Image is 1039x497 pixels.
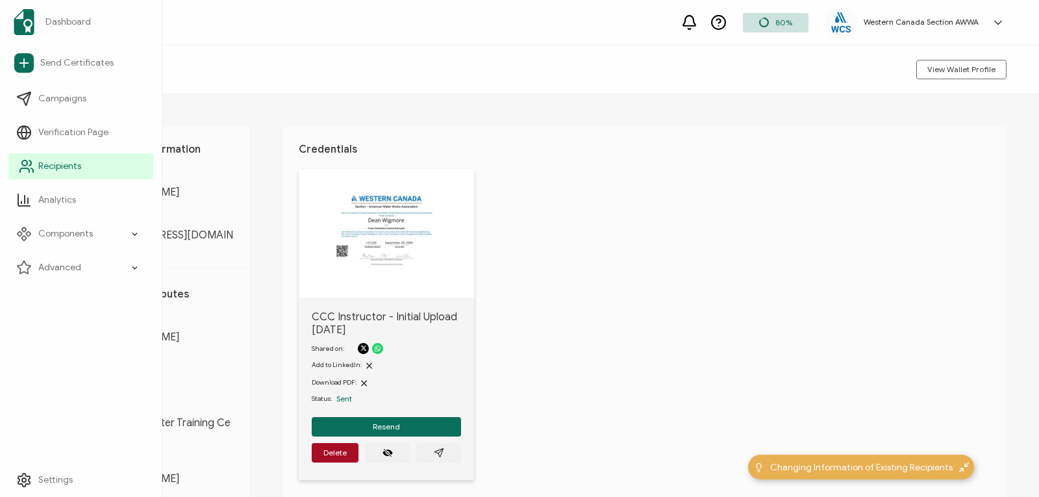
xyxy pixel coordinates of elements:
[775,18,792,27] span: 80%
[959,463,969,472] img: minimize-icon.svg
[97,416,234,442] span: Backflow Tester Training Center
[312,361,362,369] span: Add to LinkedIn:
[312,394,332,404] span: Status:
[38,474,73,487] span: Settings
[864,18,979,27] h5: Western Canada Section AWWA
[312,417,461,437] button: Resend
[38,261,81,274] span: Advanced
[97,143,234,156] h1: Personal Information
[312,311,461,337] span: CCC Instructor - Initial Upload [DATE]
[8,467,153,493] a: Settings
[323,449,347,457] span: Delete
[299,143,990,156] h1: Credentials
[373,423,400,431] span: Resend
[770,461,953,474] span: Changing Information of Existing Recipients
[8,86,153,112] a: Campaigns
[40,57,114,70] span: Send Certificates
[8,4,153,40] a: Dashboard
[97,374,234,387] span: Wigmore
[8,153,153,179] a: Recipients
[336,394,352,403] span: Sent
[38,194,76,207] span: Analytics
[927,66,995,73] span: View Wallet Profile
[97,331,234,344] span: [PERSON_NAME]
[434,448,444,458] ion-icon: paper plane outline
[97,212,234,222] span: E-MAIL:
[14,9,34,35] img: sertifier-logomark-colored.svg
[97,288,234,301] h1: Custom Attributes
[97,229,234,255] span: [EMAIL_ADDRESS][DOMAIN_NAME]
[97,186,234,199] span: [PERSON_NAME]
[916,60,1007,79] button: View Wallet Profile
[45,16,91,29] span: Dashboard
[360,345,367,351] img: X Logo
[97,357,234,367] span: Last_Name
[38,160,81,173] span: Recipients
[97,472,234,485] span: [PERSON_NAME]
[97,455,234,466] span: City
[312,344,344,353] span: Shared on:
[97,314,234,324] span: First_Name
[312,378,357,387] span: Download PDF:
[38,126,108,139] span: Verification Page
[974,435,1039,497] iframe: Chat Widget
[831,12,851,32] img: eb0530a7-dc53-4dd2-968c-61d1fd0a03d4.png
[97,400,234,410] span: Organization
[8,187,153,213] a: Analytics
[8,120,153,146] a: Verification Page
[97,169,234,179] span: FULL NAME:
[38,227,93,240] span: Components
[8,48,153,78] a: Send Certificates
[38,92,86,105] span: Campaigns
[382,448,393,458] ion-icon: eye off
[312,443,358,463] button: Delete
